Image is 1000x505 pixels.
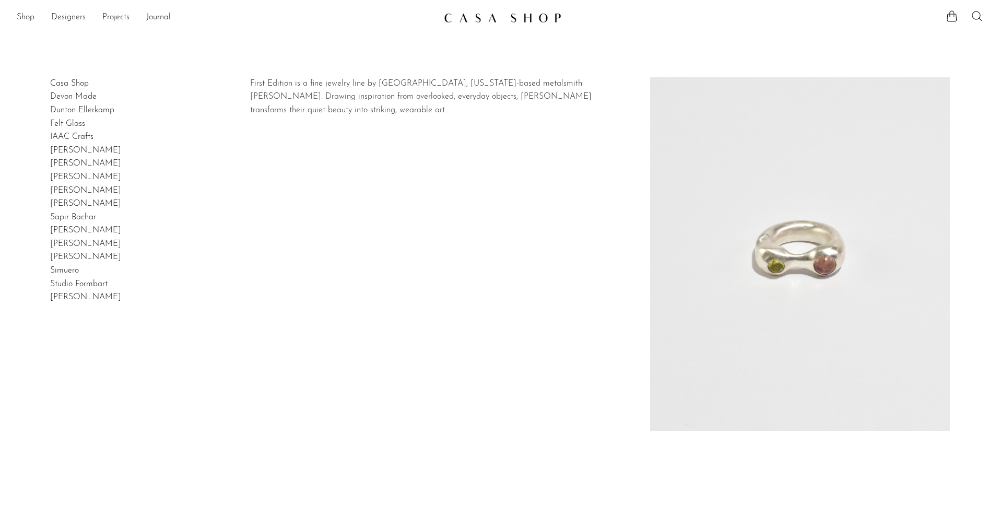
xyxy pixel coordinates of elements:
[50,146,121,155] a: [PERSON_NAME]
[17,9,436,27] ul: NEW HEADER MENU
[50,266,79,275] a: Simuero
[50,173,121,181] a: [PERSON_NAME]
[50,240,121,248] a: [PERSON_NAME]
[50,79,89,88] a: Casa Shop
[17,11,34,25] a: Shop
[50,106,114,114] a: Dunton Ellerkamp
[50,293,121,301] a: [PERSON_NAME]
[146,11,171,25] a: Journal
[50,159,121,168] a: [PERSON_NAME]
[17,9,436,27] nav: Desktop navigation
[50,199,121,208] a: [PERSON_NAME]
[50,253,121,261] a: [PERSON_NAME]
[250,77,600,118] div: First Edition is a fine jewelry line by [GEOGRAPHIC_DATA], [US_STATE]-based metalsmith [PERSON_NA...
[102,11,130,25] a: Projects
[50,186,121,195] a: [PERSON_NAME]
[50,120,85,128] a: Felt Glass
[50,226,121,234] a: [PERSON_NAME]
[50,133,93,141] a: IAAC Crafts
[50,92,97,101] a: Devon Made
[50,213,96,221] a: Sapir Bachar
[50,280,108,288] a: Studio Formbart
[51,11,86,25] a: Designers
[650,77,950,431] img: Shauna Dunn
